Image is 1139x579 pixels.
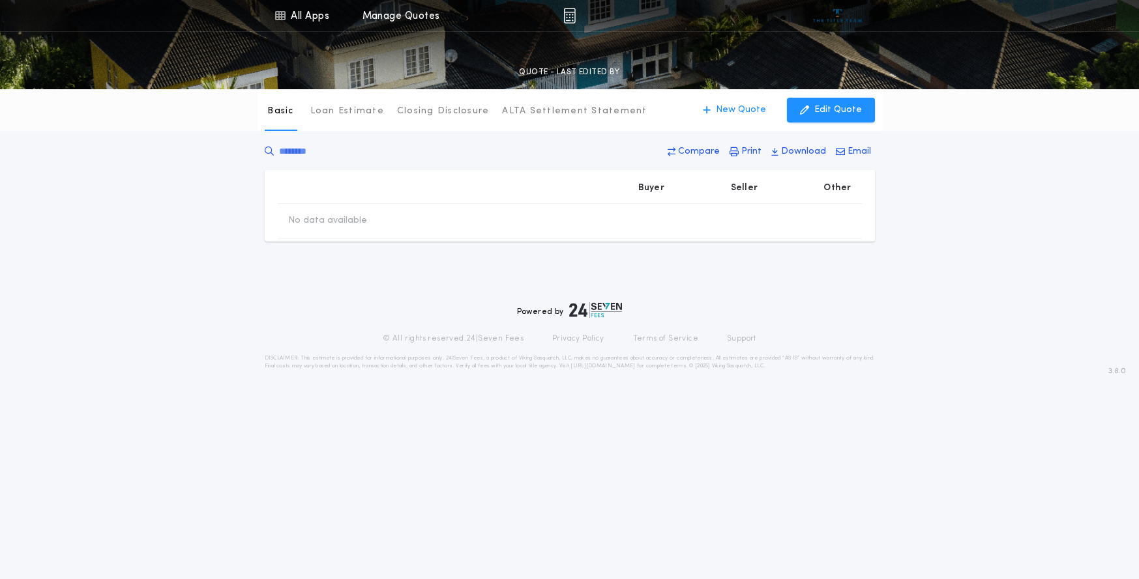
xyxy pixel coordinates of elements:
[678,145,720,158] p: Compare
[267,105,293,118] p: Basic
[823,182,851,195] p: Other
[832,140,875,163] button: Email
[519,66,619,79] p: QUOTE - LAST EDITED BY
[1108,365,1126,377] span: 3.8.0
[727,333,756,344] a: Support
[767,140,830,163] button: Download
[848,145,871,158] p: Email
[787,98,875,122] button: Edit Quote
[278,204,377,238] td: No data available
[813,9,862,22] img: vs-icon
[690,98,779,122] button: New Quote
[814,104,862,117] p: Edit Quote
[397,105,490,118] p: Closing Disclosure
[552,333,604,344] a: Privacy Policy
[726,140,765,163] button: Print
[638,182,664,195] p: Buyer
[563,8,576,23] img: img
[517,302,623,318] div: Powered by
[741,145,762,158] p: Print
[731,182,758,195] p: Seller
[310,105,384,118] p: Loan Estimate
[716,104,766,117] p: New Quote
[569,302,623,318] img: logo
[570,363,635,369] a: [URL][DOMAIN_NAME]
[664,140,724,163] button: Compare
[633,333,698,344] a: Terms of Service
[502,105,647,118] p: ALTA Settlement Statement
[265,354,875,370] p: DISCLAIMER: This estimate is provided for informational purposes only. 24|Seven Fees, a product o...
[383,333,524,344] p: © All rights reserved. 24|Seven Fees
[781,145,826,158] p: Download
